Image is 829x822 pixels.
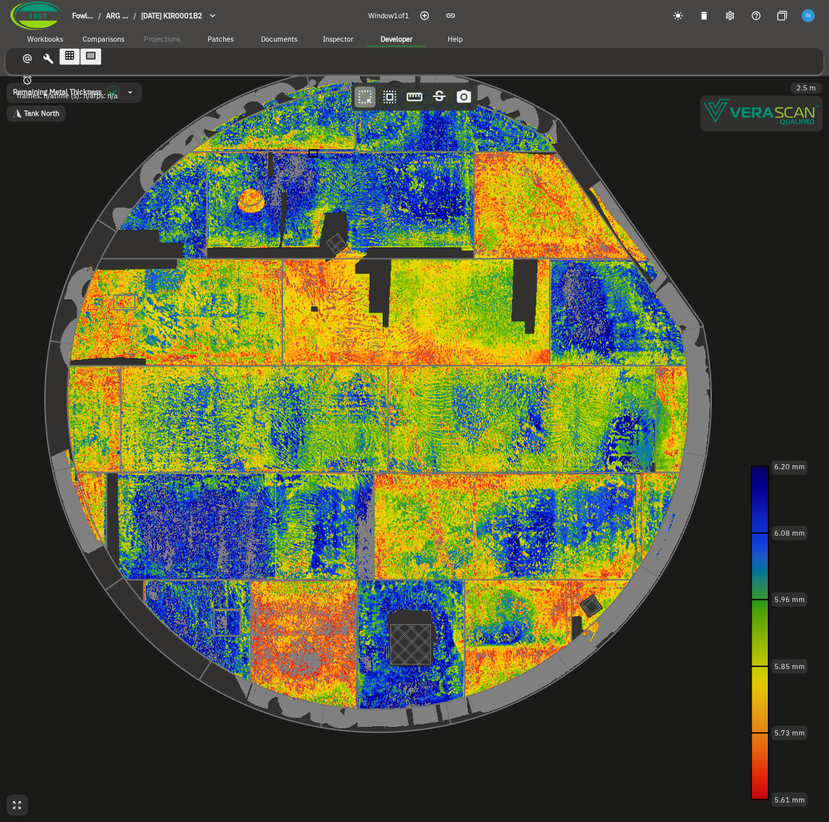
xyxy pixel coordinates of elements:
span: [DATE] KIR0001B2 [141,11,202,20]
li: / [133,10,136,21]
span: Comparisons [83,35,124,44]
text: 5.61 mm [774,795,805,804]
img: Verascope qualified watermark [703,99,819,125]
span: fps: n/a [94,91,118,100]
span: Inspector [323,35,353,44]
img: Company Logo [10,1,62,30]
span: Workbooks [27,35,63,44]
span: time (s): n/a [54,91,94,100]
span: Remaining Metal Thickness [13,87,102,98]
span: Tank North [24,108,59,119]
img: f6ffcea323530ad0f5eeb9c9447a59c5 [802,9,814,21]
span: ARG ... [106,11,128,20]
text: 6.08 mm [774,528,805,538]
span: Documents [261,35,297,44]
span: Fowl... [72,11,93,20]
li: / [98,10,101,21]
text: 5.85 mm [774,662,805,671]
nav: breadcrumb [72,10,202,21]
span: frames: n/a [17,91,54,100]
button: breadcrumb [67,7,229,25]
span: Patches [208,35,234,44]
text: 6.20 mm [774,462,805,471]
span: Window 1 of 1 [368,10,409,21]
text: 5.96 mm [774,595,805,604]
span: Developer [381,35,413,44]
text: 5.73 mm [774,728,805,737]
span: Help [448,35,463,44]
